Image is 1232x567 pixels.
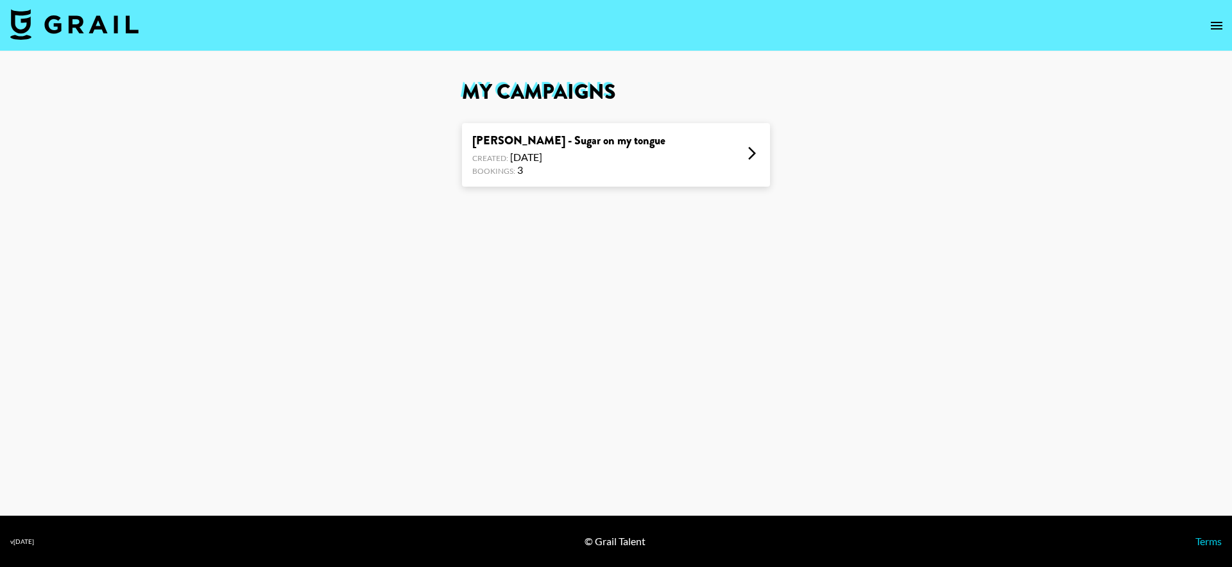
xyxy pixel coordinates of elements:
img: Grail Talent [10,9,139,40]
span: Bookings: [472,166,515,176]
div: 3 [472,164,665,176]
div: v [DATE] [10,537,34,546]
iframe: Drift Widget Chat Controller [1168,503,1217,552]
div: [PERSON_NAME] - Sugar on my tongue [472,133,665,148]
span: Created: [472,153,508,163]
button: open drawer [1204,13,1229,38]
div: [DATE] [472,151,665,164]
div: © Grail Talent [585,535,646,548]
h1: My Campaigns [462,82,770,103]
